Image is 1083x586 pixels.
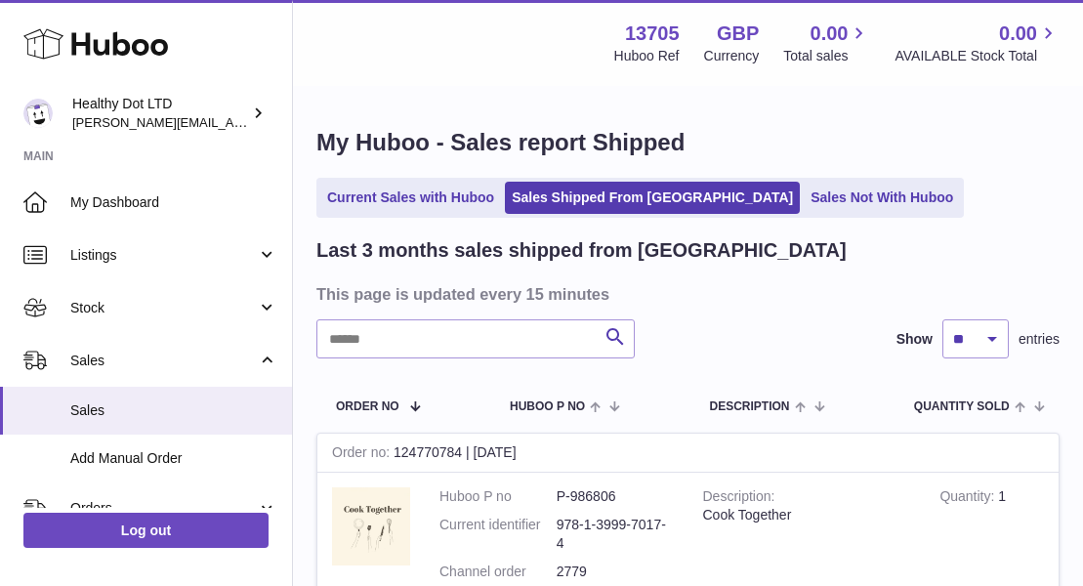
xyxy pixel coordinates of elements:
[914,400,1010,413] span: Quantity Sold
[70,193,277,212] span: My Dashboard
[332,487,410,565] img: 1716545230.png
[895,21,1060,65] a: 0.00 AVAILABLE Stock Total
[896,330,933,349] label: Show
[510,400,585,413] span: Huboo P no
[72,95,248,132] div: Healthy Dot LTD
[332,444,394,465] strong: Order no
[703,488,775,509] strong: Description
[320,182,501,214] a: Current Sales with Huboo
[70,299,257,317] span: Stock
[704,47,760,65] div: Currency
[804,182,960,214] a: Sales Not With Huboo
[895,47,1060,65] span: AVAILABLE Stock Total
[23,513,269,548] a: Log out
[439,563,557,581] dt: Channel order
[70,352,257,370] span: Sales
[783,47,870,65] span: Total sales
[703,506,911,524] div: Cook Together
[72,114,392,130] span: [PERSON_NAME][EMAIL_ADDRESS][DOMAIN_NAME]
[70,499,257,518] span: Orders
[625,21,680,47] strong: 13705
[317,434,1059,473] div: 124770784 | [DATE]
[316,237,847,264] h2: Last 3 months sales shipped from [GEOGRAPHIC_DATA]
[70,449,277,468] span: Add Manual Order
[557,563,674,581] dd: 2779
[1019,330,1060,349] span: entries
[70,401,277,420] span: Sales
[811,21,849,47] span: 0.00
[614,47,680,65] div: Huboo Ref
[557,487,674,506] dd: P-986806
[717,21,759,47] strong: GBP
[439,487,557,506] dt: Huboo P no
[709,400,789,413] span: Description
[316,283,1055,305] h3: This page is updated every 15 minutes
[23,99,53,128] img: Dorothy@healthydot.com
[336,400,399,413] span: Order No
[439,516,557,553] dt: Current identifier
[70,246,257,265] span: Listings
[939,488,998,509] strong: Quantity
[505,182,800,214] a: Sales Shipped From [GEOGRAPHIC_DATA]
[999,21,1037,47] span: 0.00
[557,516,674,553] dd: 978-1-3999-7017-4
[316,127,1060,158] h1: My Huboo - Sales report Shipped
[783,21,870,65] a: 0.00 Total sales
